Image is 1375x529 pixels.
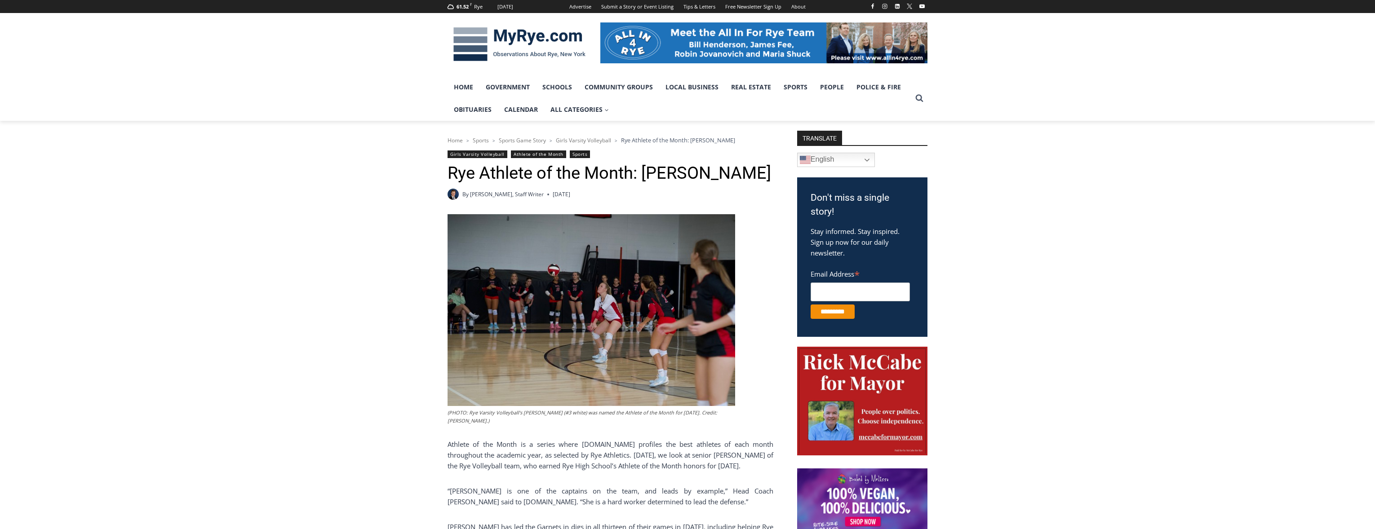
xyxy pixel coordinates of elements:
[448,485,773,507] p: “[PERSON_NAME] is one of the captains on the team, and leads by example,” Head Coach [PERSON_NAME...
[811,226,914,258] p: Stay informed. Stay inspired. Sign up now for our daily newsletter.
[600,22,927,63] img: All in for Rye
[811,265,910,281] label: Email Address
[797,347,927,455] img: McCabe for Mayor
[470,2,472,7] span: F
[797,131,842,145] strong: TRANSLATE
[544,98,615,121] a: All Categories
[448,137,463,144] a: Home
[474,3,483,11] div: Rye
[498,98,544,121] a: Calendar
[448,439,773,471] p: Athlete of the Month is a series where [DOMAIN_NAME] profiles the best athletes of each month thr...
[511,150,566,158] a: Athlete of the Month
[448,409,735,424] figcaption: (PHOTO: Rye Varsity Volleyball’s [PERSON_NAME] (#3 white) was named the Athlete of the Month for ...
[470,190,544,198] a: [PERSON_NAME], Staff Writer
[911,90,927,106] button: View Search Form
[621,136,735,144] span: Rye Athlete of the Month: [PERSON_NAME]
[867,1,878,12] a: Facebook
[553,190,570,198] time: [DATE]
[466,137,469,144] span: >
[492,137,495,144] span: >
[800,154,811,165] img: en
[448,98,498,121] a: Obituaries
[578,76,659,98] a: Community Groups
[550,105,609,115] span: All Categories
[811,191,914,219] h3: Don't miss a single story!
[814,76,850,98] a: People
[448,189,459,200] a: Author image
[892,1,903,12] a: Linkedin
[536,76,578,98] a: Schools
[448,21,591,68] img: MyRye.com
[448,136,773,145] nav: Breadcrumbs
[615,137,617,144] span: >
[659,76,725,98] a: Local Business
[473,137,489,144] a: Sports
[457,3,469,10] span: 61.52
[462,190,469,198] span: By
[917,1,927,12] a: YouTube
[499,137,546,144] a: Sports Game Story
[497,3,513,11] div: [DATE]
[448,76,479,98] a: Home
[550,137,552,144] span: >
[448,214,735,406] img: (PHOTO: Rye Varsity Volleyball's Emma Lunstead (#3 white) was named the Athlete of the Month for ...
[850,76,907,98] a: Police & Fire
[879,1,890,12] a: Instagram
[797,153,875,167] a: English
[556,137,611,144] a: Girls Varsity Volleyball
[570,150,590,158] a: Sports
[448,163,773,184] h1: Rye Athlete of the Month: [PERSON_NAME]
[448,189,459,200] img: Charlie Morris headshot PROFESSIONAL HEADSHOT
[777,76,814,98] a: Sports
[904,1,915,12] a: X
[725,76,777,98] a: Real Estate
[448,150,507,158] a: Girls Varsity Volleyball
[479,76,536,98] a: Government
[448,76,911,121] nav: Primary Navigation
